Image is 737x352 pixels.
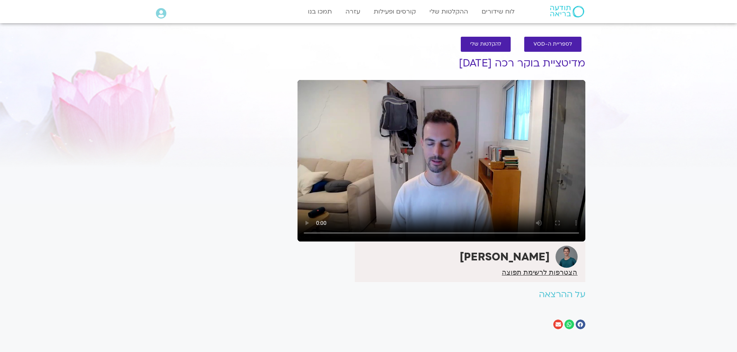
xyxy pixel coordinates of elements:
[556,246,578,268] img: אורי דאובר
[478,4,518,19] a: לוח שידורים
[502,269,577,276] a: הצטרפות לרשימת תפוצה
[470,41,501,47] span: להקלטות שלי
[298,58,585,69] h1: מדיטציית בוקר רכה [DATE]
[298,290,585,299] h2: על ההרצאה
[370,4,420,19] a: קורסים ופעילות
[304,4,336,19] a: תמכו בנו
[461,37,511,52] a: להקלטות שלי
[564,320,574,329] div: שיתוף ב whatsapp
[460,250,550,264] strong: [PERSON_NAME]
[550,6,584,17] img: תודעה בריאה
[342,4,364,19] a: עזרה
[553,320,563,329] div: שיתוף ב email
[524,37,581,52] a: לספריית ה-VOD
[534,41,572,47] span: לספריית ה-VOD
[576,320,585,329] div: שיתוף ב facebook
[426,4,472,19] a: ההקלטות שלי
